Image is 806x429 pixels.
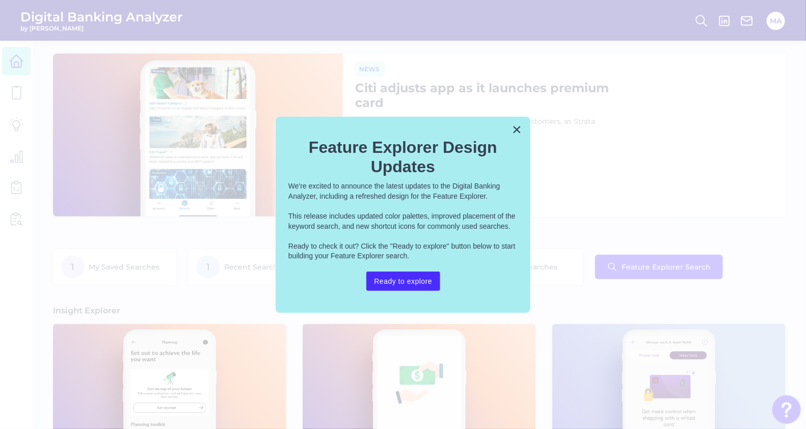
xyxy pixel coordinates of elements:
[512,121,522,138] button: Close
[288,242,518,261] p: Ready to check it out? Click the "Ready to explore" button below to start building your Feature E...
[288,181,518,201] p: We're excited to announce the latest updates to the Digital Banking Analyzer, including a refresh...
[288,138,518,177] h2: Feature Explorer Design Updates
[288,211,518,231] p: This release includes updated color palettes, improved placement of the keyword search, and new s...
[366,272,441,291] button: Ready to explore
